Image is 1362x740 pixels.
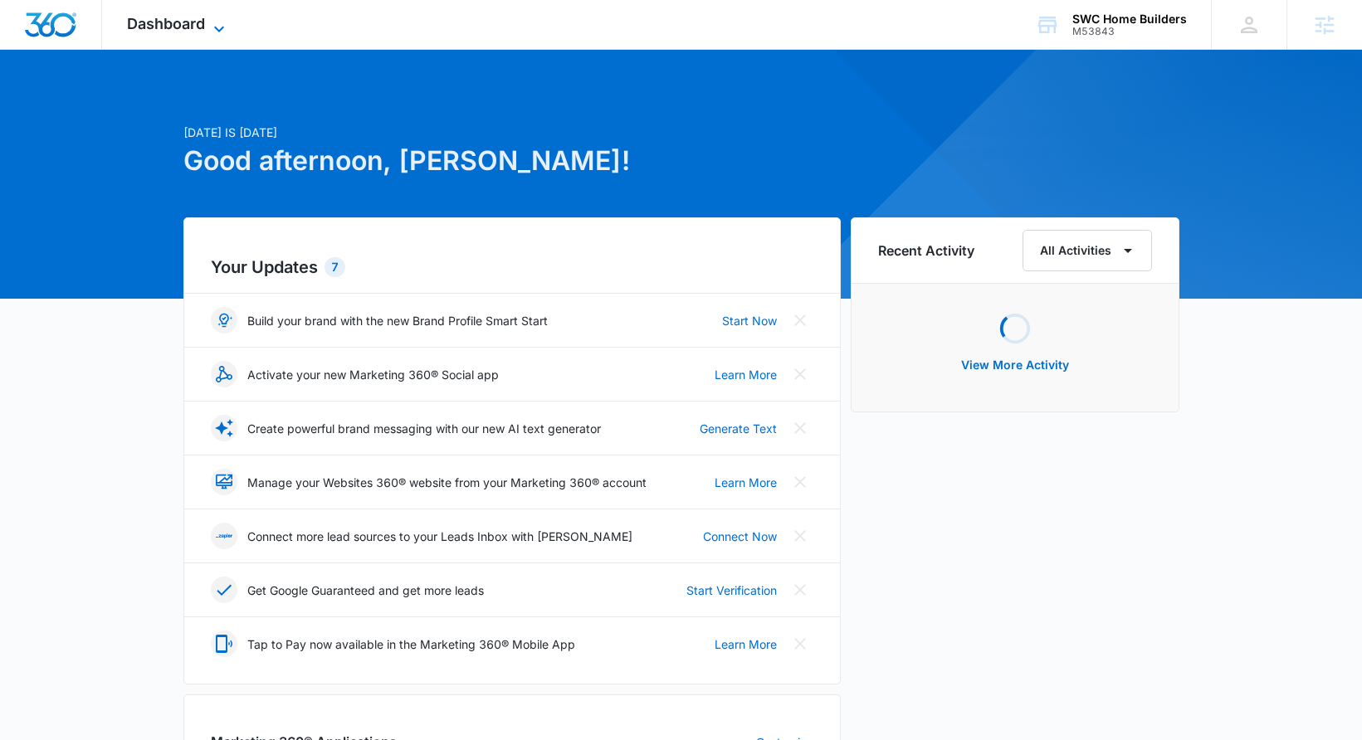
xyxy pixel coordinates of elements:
[211,255,813,280] h2: Your Updates
[715,366,777,383] a: Learn More
[247,635,575,653] p: Tap to Pay now available in the Marketing 360® Mobile App
[787,415,813,441] button: Close
[945,345,1086,385] button: View More Activity
[787,469,813,495] button: Close
[1023,230,1152,271] button: All Activities
[703,528,777,545] a: Connect Now
[247,366,499,383] p: Activate your new Marketing 360® Social app
[1072,26,1187,37] div: account id
[787,523,813,549] button: Close
[722,312,777,329] a: Start Now
[787,307,813,333] button: Close
[878,241,974,260] h6: Recent Activity
[715,635,777,653] a: Learn More
[247,528,632,545] p: Connect more lead sources to your Leads Inbox with [PERSON_NAME]
[247,312,548,329] p: Build your brand with the new Brand Profile Smart Start
[787,361,813,387] button: Close
[183,141,841,181] h1: Good afternoon, [PERSON_NAME]!
[700,420,777,437] a: Generate Text
[247,474,647,491] p: Manage your Websites 360® website from your Marketing 360® account
[1072,12,1187,26] div: account name
[247,582,484,599] p: Get Google Guaranteed and get more leads
[787,630,813,657] button: Close
[686,582,777,599] a: Start Verification
[183,124,841,141] p: [DATE] is [DATE]
[247,420,601,437] p: Create powerful brand messaging with our new AI text generator
[325,257,345,277] div: 7
[715,474,777,491] a: Learn More
[127,15,205,32] span: Dashboard
[787,577,813,603] button: Close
